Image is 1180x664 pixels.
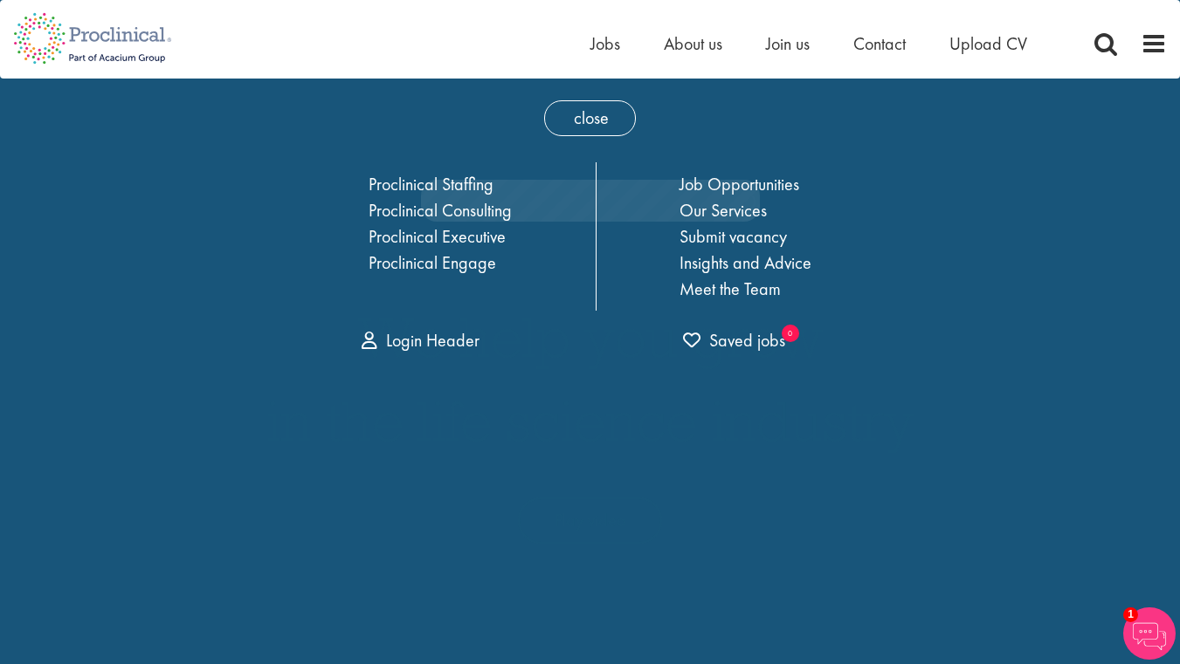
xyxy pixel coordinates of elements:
a: Insights and Advice [680,251,811,274]
a: Join us [766,32,810,55]
a: Proclinical Executive [369,225,506,248]
a: Login Header [362,329,480,352]
a: Upload CV [949,32,1027,55]
a: Proclinical Consulting [369,199,512,222]
sub: 0 [782,325,799,342]
a: Meet the Team [680,277,781,300]
span: 1 [1123,607,1138,622]
a: Proclinical Staffing [369,173,493,195]
a: Job Opportunities [680,173,799,195]
a: Jobs [590,32,620,55]
img: Chatbot [1123,607,1176,660]
a: About us [664,32,722,55]
span: close [544,100,636,136]
a: Contact [853,32,906,55]
a: 0 jobs in shortlist [683,328,785,353]
span: Saved jobs [683,329,785,352]
a: Our Services [680,199,767,222]
a: Proclinical Engage [369,251,496,274]
a: Submit vacancy [680,225,787,248]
